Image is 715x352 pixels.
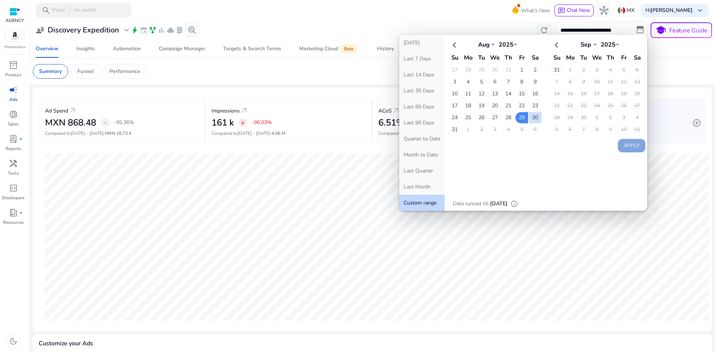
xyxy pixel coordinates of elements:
h2: 161 k [212,117,234,128]
p: Ads [9,96,18,103]
span: inventory_2 [9,61,18,70]
button: Custom range [399,195,445,211]
span: keyboard_arrow_down [696,6,705,15]
span: [DATE] - [DATE] [237,130,270,136]
b: [PERSON_NAME] [651,7,693,14]
p: Hi [645,8,693,13]
span: user_attributes [36,26,45,35]
button: search_insights [185,23,200,38]
span: Chat Now [567,7,590,14]
span: event [140,26,147,34]
span: school [655,25,666,36]
p: Ad Spend [45,107,68,115]
p: -96.03% [252,120,272,125]
span: dark_mode [9,337,18,346]
span: What's New [521,4,550,17]
span: refresh [540,26,549,35]
a: arrow_outward [392,106,401,115]
div: Marketing Cloud [299,46,359,52]
p: ACoS [378,107,392,115]
span: info [511,200,518,207]
span: search [42,6,51,15]
button: Last 14 Days [399,67,445,83]
button: Last Month [399,179,445,195]
p: Marketplace [4,44,25,50]
p: Feature Guide [669,26,708,35]
div: Sep [575,41,597,49]
h2: MXN 868.48 [45,117,96,128]
div: Insights [76,46,95,51]
span: MXN 18.73 K [105,130,132,136]
div: History [377,46,394,51]
span: hub [600,6,608,15]
p: Impressions [212,107,240,115]
p: [DATE] [490,200,508,208]
button: Last 7 Days [399,51,445,67]
p: MX [627,4,635,17]
span: lab_profile [176,26,183,34]
p: Product [5,72,21,78]
div: Overview [36,46,58,51]
span: donut_small [9,110,18,119]
div: Automation [113,46,141,51]
img: amazon.svg [5,30,25,41]
button: add_circle [689,115,704,130]
div: Aug [473,41,495,49]
span: lab_profile [9,134,18,143]
p: Performance [109,67,140,75]
button: hub [597,3,611,18]
p: AGENCY [6,17,24,24]
button: Last 90 Days [399,115,445,131]
button: [DATE] [399,35,445,51]
span: 4.06 M [271,130,285,136]
p: Funnel [77,67,94,75]
p: Developers [2,194,25,201]
div: Campaign Manager [159,46,205,51]
p: Compared to : [45,130,198,137]
span: chat [558,7,565,15]
button: Apply [618,139,645,152]
button: Quarter to Date [399,131,445,147]
button: Last Quarter [399,163,445,179]
span: expand_more [122,26,131,35]
a: arrow_outward [240,106,249,115]
h2: 6.51% [378,117,404,128]
span: cloud [167,26,174,34]
p: Tools [8,170,19,177]
span: - [104,118,107,127]
span: [DATE] - [DATE] [71,130,104,136]
h3: Discovery Expedition [48,26,119,35]
button: refresh [537,23,552,38]
span: family_history [149,26,156,34]
button: chatChat Now [554,4,594,16]
span: fiber_manual_record [19,211,22,214]
span: handyman [9,159,18,168]
button: Last 60 Days [399,99,445,115]
span: campaign [9,85,18,94]
span: Beta [340,44,357,53]
a: arrow_outward [68,106,77,115]
div: Targets & Search Terms [223,46,281,51]
div: 2025 [597,41,619,49]
p: Sales [8,121,19,127]
p: Compared to : [378,130,532,137]
p: Summary [39,67,62,75]
span: bolt [131,26,139,34]
button: schoolFeature Guide [651,22,712,38]
span: / [67,6,73,15]
span: fiber_manual_record [19,137,22,140]
div: 2025 [495,41,517,49]
p: Press to search [52,6,96,15]
button: Last 30 Days [399,83,445,99]
span: arrow_downward [240,120,246,126]
p: -95.36% [114,120,134,125]
p: Resources [3,219,24,226]
span: search_insights [188,26,197,35]
span: bar_chart [158,26,165,34]
p: Data synced till [453,200,489,208]
p: Reports [6,145,21,152]
button: Month to Date [399,147,445,163]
